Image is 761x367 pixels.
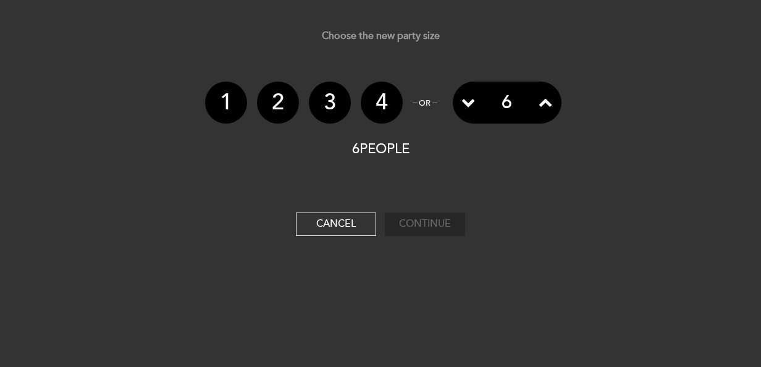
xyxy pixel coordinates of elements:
[205,82,247,124] li: 1
[257,82,299,124] li: 2
[309,82,351,124] li: 3
[413,98,437,109] p: or
[385,213,465,236] button: Continue
[359,141,410,158] span: PEOPLE
[361,82,403,124] li: 4
[200,142,561,157] h5: 6
[296,213,376,236] button: Cancel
